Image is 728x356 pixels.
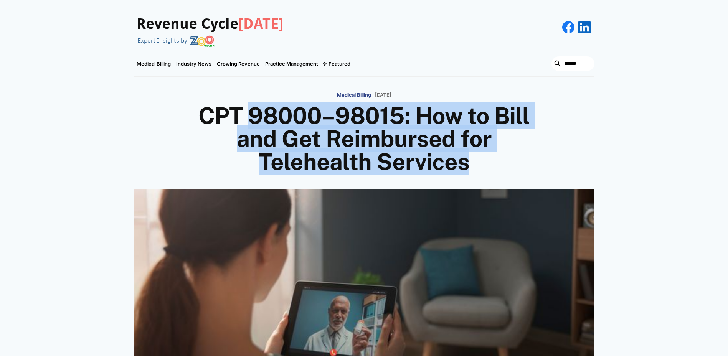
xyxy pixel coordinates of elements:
[134,8,284,47] a: Revenue Cycle[DATE]Expert Insights by
[329,61,350,67] div: Featured
[214,51,262,76] a: Growing Revenue
[137,37,187,44] div: Expert Insights by
[238,15,284,32] span: [DATE]
[180,104,548,173] h1: CPT 98000–98015: How to Bill and Get Reimbursed for Telehealth Services
[137,15,284,33] h3: Revenue Cycle
[134,51,173,76] a: Medical Billing
[375,92,391,98] p: [DATE]
[262,51,321,76] a: Practice Management
[321,51,353,76] div: Featured
[337,88,371,101] a: Medical Billing
[173,51,214,76] a: Industry News
[337,92,371,98] p: Medical Billing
